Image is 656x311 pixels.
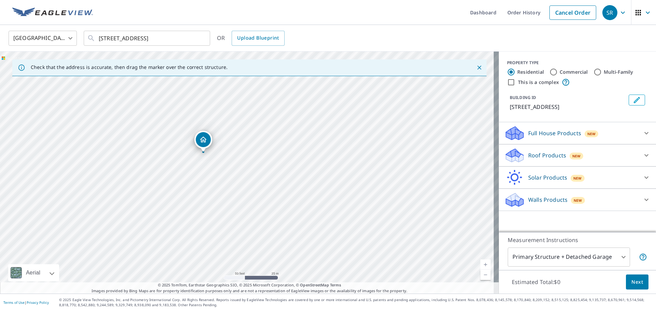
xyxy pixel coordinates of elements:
a: Terms [330,282,341,287]
div: Solar ProductsNew [504,169,651,186]
button: Close [475,63,484,72]
div: OR [217,31,285,46]
span: New [574,198,582,203]
div: Roof ProductsNew [504,147,651,164]
div: Aerial [8,264,59,281]
span: Next [631,278,643,286]
label: This is a complex [518,79,559,86]
span: New [573,175,582,181]
p: | [3,300,49,305]
a: Cancel Order [549,5,596,20]
span: New [587,131,596,137]
div: Full House ProductsNew [504,125,651,141]
p: Check that the address is accurate, then drag the marker over the correct structure. [31,64,228,70]
div: SR [602,5,617,20]
div: Primary Structure + Detached Garage [508,248,630,267]
label: Commercial [560,69,588,75]
p: Roof Products [528,151,566,159]
p: Estimated Total: $0 [506,274,566,289]
span: © 2025 TomTom, Earthstar Geographics SIO, © 2025 Microsoft Corporation, © [158,282,341,288]
span: Upload Blueprint [237,34,279,42]
a: OpenStreetMap [300,282,329,287]
a: Privacy Policy [27,300,49,305]
span: Your report will include the primary structure and a detached garage if one exists. [639,253,647,261]
div: Aerial [24,264,42,281]
p: [STREET_ADDRESS] [510,103,626,111]
p: BUILDING ID [510,95,536,100]
div: PROPERTY TYPE [507,60,648,66]
p: Solar Products [528,173,567,182]
a: Current Level 19, Zoom Out [480,270,491,280]
p: Walls Products [528,196,568,204]
p: © 2025 Eagle View Technologies, Inc. and Pictometry International Corp. All Rights Reserved. Repo... [59,297,653,308]
label: Residential [517,69,544,75]
p: Full House Products [528,129,581,137]
input: Search by address or latitude-longitude [99,29,196,48]
p: Measurement Instructions [508,236,647,244]
div: Walls ProductsNew [504,192,651,208]
span: New [572,153,581,159]
a: Upload Blueprint [232,31,284,46]
img: EV Logo [12,8,93,18]
a: Current Level 19, Zoom In [480,259,491,270]
button: Edit building 1 [629,95,645,105]
div: [GEOGRAPHIC_DATA] [9,29,77,48]
a: Terms of Use [3,300,25,305]
div: Dropped pin, building 1, Residential property, 4258 Arques Ave Round Rock, TX 78681 [194,131,212,152]
button: Next [626,274,648,290]
label: Multi-Family [604,69,633,75]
